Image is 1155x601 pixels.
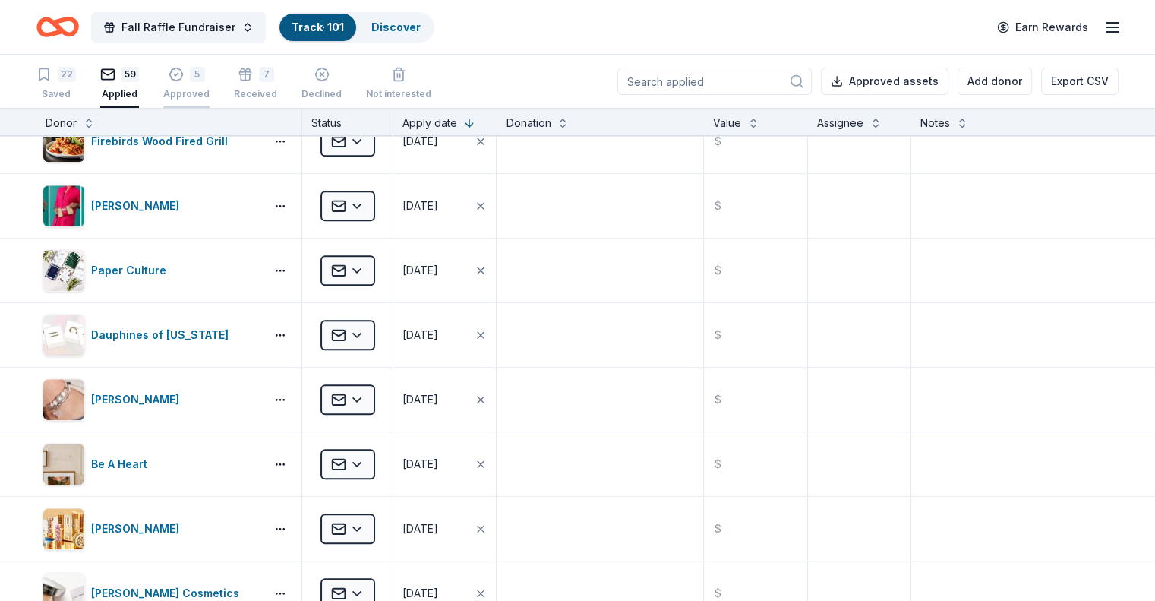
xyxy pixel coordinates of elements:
[91,197,185,215] div: [PERSON_NAME]
[163,80,210,92] div: Approved
[402,520,438,538] div: [DATE]
[91,391,185,409] div: [PERSON_NAME]
[713,114,741,132] div: Value
[43,185,259,227] button: Image for Alexis Drake[PERSON_NAME]
[393,174,496,238] button: [DATE]
[43,314,259,356] button: Image for Dauphines of New YorkDauphines of [US_STATE]
[91,132,234,150] div: Firebirds Wood Fired Grill
[259,67,274,82] div: 7
[91,261,172,280] div: Paper Culture
[43,443,259,486] button: Image for Be A HeartBe A Heart
[91,520,185,538] div: [PERSON_NAME]
[43,120,259,163] button: Image for Firebirds Wood Fired GrillFirebirds Wood Fired Grill
[506,114,551,132] div: Donation
[36,61,76,108] button: 22Saved
[958,68,1032,95] button: Add donor
[43,249,259,292] button: Image for Paper CulturePaper Culture
[43,378,259,421] button: Image for Lizzy James[PERSON_NAME]
[36,9,79,45] a: Home
[301,61,342,108] button: Declined
[988,14,1097,41] a: Earn Rewards
[234,61,277,108] button: 7Received
[402,455,438,473] div: [DATE]
[43,121,84,162] img: Image for Firebirds Wood Fired Grill
[301,88,342,100] div: Declined
[43,185,84,226] img: Image for Alexis Drake
[121,67,139,82] div: 59
[402,132,438,150] div: [DATE]
[163,61,210,108] button: 5Approved
[91,326,235,344] div: Dauphines of [US_STATE]
[46,114,77,132] div: Donor
[36,88,76,100] div: Saved
[402,197,438,215] div: [DATE]
[91,455,153,473] div: Be A Heart
[402,261,438,280] div: [DATE]
[366,88,431,100] div: Not interested
[821,68,948,95] button: Approved assets
[393,497,496,561] button: [DATE]
[302,108,393,135] div: Status
[920,114,950,132] div: Notes
[393,368,496,432] button: [DATE]
[393,432,496,496] button: [DATE]
[292,21,344,33] a: Track· 101
[91,12,266,43] button: Fall Raffle Fundraiser
[234,88,277,100] div: Received
[402,391,438,409] div: [DATE]
[43,508,259,550] button: Image for Elizabeth Arden[PERSON_NAME]
[817,114,863,132] div: Assignee
[43,315,84,356] img: Image for Dauphines of New York
[402,114,457,132] div: Apply date
[366,61,431,108] button: Not interested
[402,326,438,344] div: [DATE]
[190,59,205,74] div: 5
[58,67,76,82] div: 22
[43,250,84,291] img: Image for Paper Culture
[393,109,496,173] button: [DATE]
[393,239,496,302] button: [DATE]
[100,88,139,100] div: Applied
[617,68,812,95] input: Search applied
[43,444,84,485] img: Image for Be A Heart
[278,12,434,43] button: Track· 101Discover
[100,61,139,108] button: 59Applied
[393,303,496,367] button: [DATE]
[371,21,421,33] a: Discover
[43,379,84,420] img: Image for Lizzy James
[121,18,235,36] span: Fall Raffle Fundraiser
[1041,68,1119,95] button: Export CSV
[43,508,84,549] img: Image for Elizabeth Arden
